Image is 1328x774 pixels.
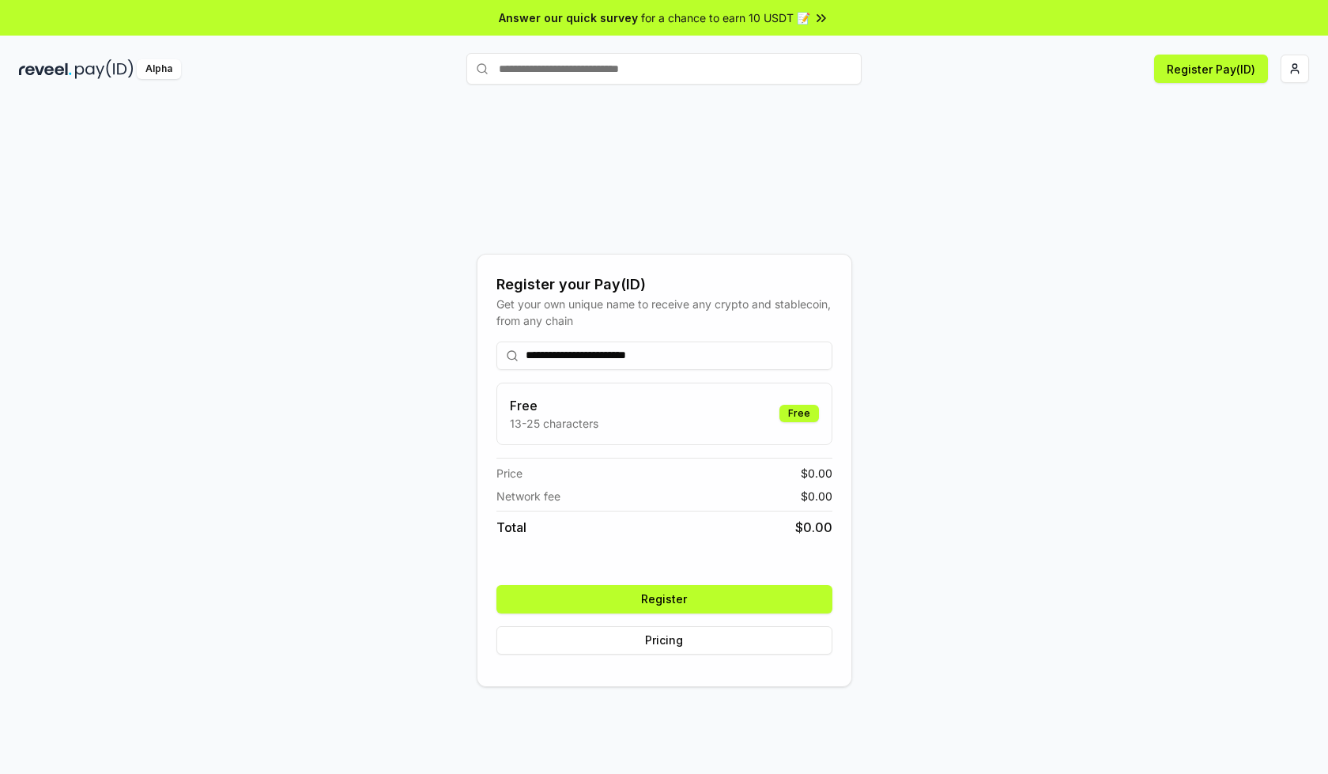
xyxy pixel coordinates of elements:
button: Pricing [496,626,832,655]
span: $ 0.00 [801,488,832,504]
img: pay_id [75,59,134,79]
div: Register your Pay(ID) [496,274,832,296]
div: Alpha [137,59,181,79]
img: reveel_dark [19,59,72,79]
span: Answer our quick survey [499,9,638,26]
button: Register [496,585,832,614]
p: 13-25 characters [510,415,598,432]
div: Free [779,405,819,422]
span: Price [496,465,523,481]
span: $ 0.00 [795,518,832,537]
span: $ 0.00 [801,465,832,481]
h3: Free [510,396,598,415]
span: for a chance to earn 10 USDT 📝 [641,9,810,26]
button: Register Pay(ID) [1154,55,1268,83]
span: Total [496,518,526,537]
span: Network fee [496,488,560,504]
div: Get your own unique name to receive any crypto and stablecoin, from any chain [496,296,832,329]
